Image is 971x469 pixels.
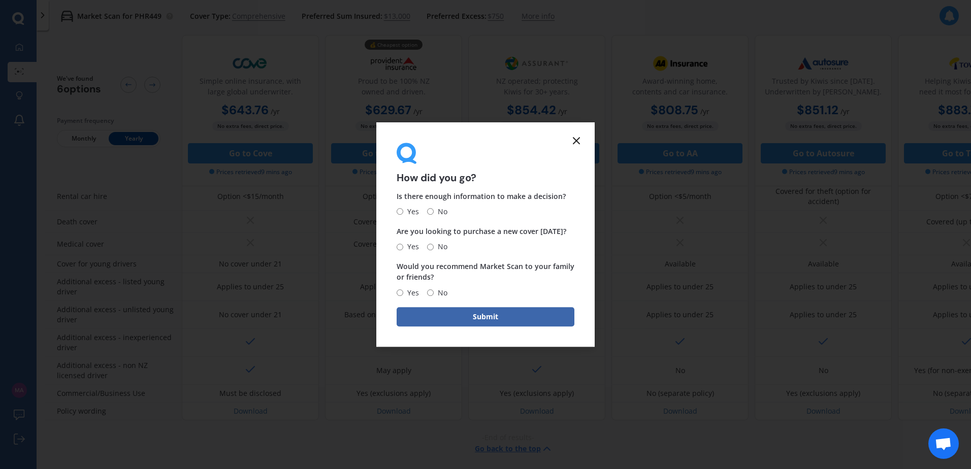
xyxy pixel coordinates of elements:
input: Yes [397,209,403,215]
span: No [434,241,447,253]
span: Would you recommend Market Scan to your family or friends? [397,262,574,282]
span: Are you looking to purchase a new cover [DATE]? [397,226,566,236]
button: Submit [397,307,574,326]
span: Is there enough information to make a decision? [397,191,566,201]
span: No [434,206,447,218]
div: Open chat [928,428,959,459]
span: Yes [403,206,419,218]
div: How did you go? [397,143,574,183]
span: Yes [403,241,419,253]
input: Yes [397,289,403,296]
input: No [427,209,434,215]
input: Yes [397,244,403,250]
span: No [434,287,447,299]
input: No [427,244,434,250]
span: Yes [403,287,419,299]
input: No [427,289,434,296]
